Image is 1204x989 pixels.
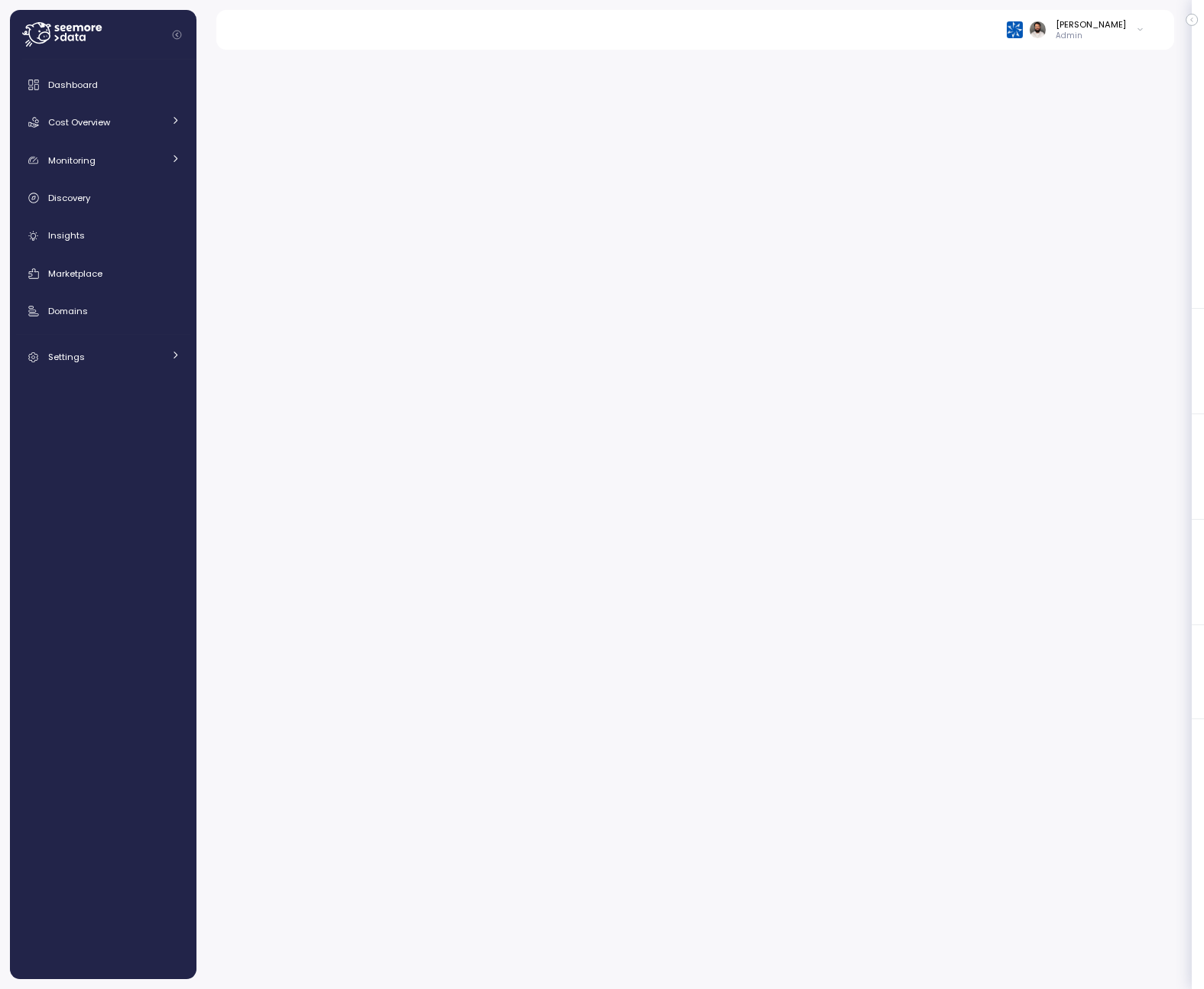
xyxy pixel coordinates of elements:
img: ACg8ocLskjvUhBDgxtSFCRx4ztb74ewwa1VrVEuDBD_Ho1mrTsQB-QE=s96-c [1030,21,1046,37]
span: Dashboard [48,79,98,91]
span: Discovery [48,192,90,204]
a: Dashboard [16,70,190,100]
div: [PERSON_NAME] [1056,18,1126,31]
span: Domains [48,305,88,317]
a: Cost Overview [16,107,190,138]
span: Monitoring [48,154,96,167]
a: Discovery [16,183,190,213]
a: Marketplace [16,258,190,289]
span: Insights [48,229,85,242]
button: Collapse navigation [167,29,187,41]
a: Monitoring [16,145,190,176]
span: Marketplace [48,268,102,280]
span: Cost Overview [48,116,110,128]
a: Domains [16,296,190,326]
a: Insights [16,221,190,251]
a: Settings [16,342,190,372]
img: 68790ce639d2d68da1992664.PNG [1007,21,1023,37]
p: Admin [1056,31,1126,41]
span: Settings [48,351,85,363]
